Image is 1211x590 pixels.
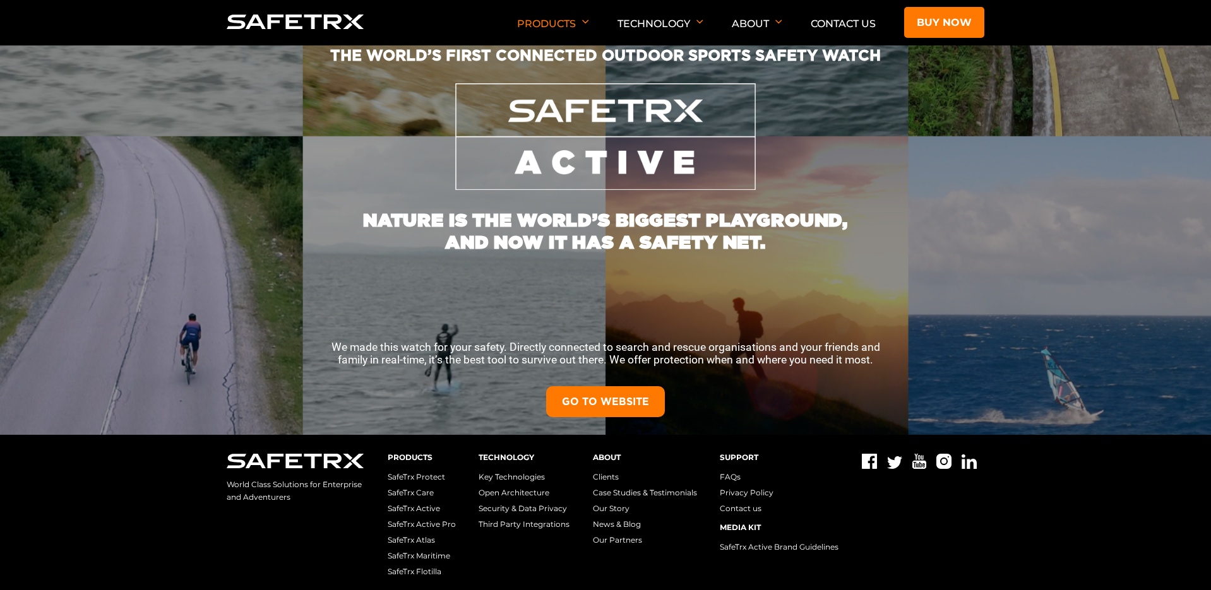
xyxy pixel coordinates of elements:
[455,83,755,189] img: SafeTrx Active Logo
[546,386,665,417] a: GO TO WEBSITE
[720,488,773,497] a: Privacy Policy
[479,454,570,461] h3: Technology
[582,20,589,24] img: Arrow down icon
[517,18,589,45] p: Products
[479,519,570,529] a: Third Party Integrations
[732,18,782,45] p: About
[912,454,926,469] img: Youtube icon
[593,504,629,513] a: Our Story
[227,15,364,29] img: Logo SafeTrx
[720,454,838,461] h3: Support
[617,18,703,45] p: Technology
[593,454,697,461] h3: About
[720,524,838,531] h3: Media Kit
[388,504,440,513] a: SafeTrx Active
[388,551,450,560] a: SafeTrx Maritime
[388,519,456,529] a: SafeTrx Active Pro
[936,454,951,469] img: Instagram icon
[388,472,445,481] a: SafeTrx Protect
[811,18,876,30] a: Contact Us
[388,535,435,545] a: SafeTrx Atlas
[962,454,977,469] img: Linkedin icon
[388,488,434,497] a: SafeTrx Care
[388,454,456,461] h3: Products
[904,7,984,38] a: Buy now
[720,504,761,513] a: Contact us
[321,341,890,366] p: We made this watch for your safety. Directly connected to search and rescue organisations and you...
[720,542,838,552] a: SafeTrx Active Brand Guidelines
[593,519,641,529] a: News & Blog
[593,535,642,545] a: Our Partners
[388,567,441,576] a: SafeTrx Flotilla
[720,472,741,481] a: FAQs
[353,190,858,253] h1: NATURE IS THE WORLD’S BIGGEST PLAYGROUND, AND NOW IT HAS A SAFETY NET.
[121,46,1090,83] h2: THE WORLD’S FIRST CONNECTED OUTDOOR SPORTS SAFETY WATCH
[1148,529,1211,590] iframe: Chat Widget
[479,504,567,513] a: Security & Data Privacy
[479,488,549,497] a: Open Architecture
[227,454,364,468] img: Safetrx logo
[696,20,703,24] img: Arrow down icon
[1148,529,1211,590] div: Chatwidget
[227,478,364,504] p: World Class Solutions for Enterprise and Adventurers
[775,20,782,24] img: Arrow down icon
[887,456,902,469] img: Twitter icon
[862,454,877,469] img: Facebook icon
[593,488,697,497] a: Case Studies & Testimonials
[479,472,545,481] a: Key Technologies
[593,472,619,481] a: Clients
